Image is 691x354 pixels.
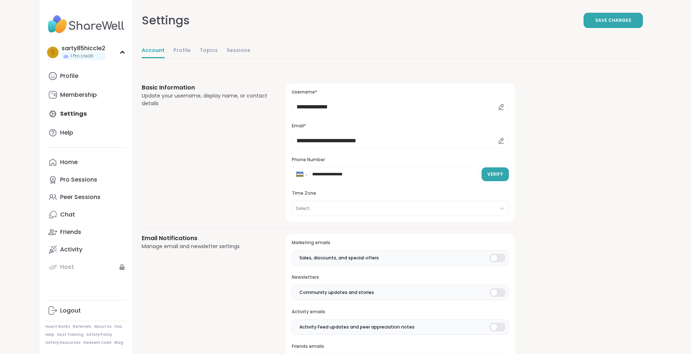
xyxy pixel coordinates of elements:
h3: Email* [292,123,509,129]
a: Help [46,124,127,142]
a: Membership [46,86,127,104]
h3: Marketing emails [292,240,509,246]
a: Referrals [73,324,91,329]
a: Pro Sessions [46,171,127,188]
h3: Activity emails [292,309,509,315]
a: Logout [46,302,127,319]
div: Settings [142,12,190,29]
img: ShareWell Nav Logo [46,12,127,37]
div: Profile [60,72,78,80]
a: Profile [46,67,127,85]
div: Manage email and newsletter settings [142,243,269,250]
a: Redeem Code [83,340,111,345]
a: Profile [173,44,191,58]
span: Verify [487,171,503,178]
a: How It Works [46,324,70,329]
div: Chat [60,211,75,219]
h3: Phone Number [292,157,509,163]
a: Activity [46,241,127,258]
div: Membership [60,91,97,99]
div: Peer Sessions [60,193,101,201]
div: Host [60,263,74,271]
a: Peer Sessions [46,188,127,206]
h3: Basic Information [142,83,269,92]
div: Logout [60,307,81,315]
div: Activity [60,246,82,254]
div: Update your username, display name, or contact details [142,92,269,107]
div: Home [60,158,78,166]
a: Topics [200,44,218,58]
span: Community updates and stories [299,289,374,296]
a: FAQ [114,324,122,329]
div: Friends [60,228,81,236]
a: Chat [46,206,127,223]
a: Account [142,44,165,58]
a: Safety Resources [46,340,81,345]
a: Friends [46,223,127,241]
span: Save Changes [595,17,631,24]
a: Sessions [227,44,250,58]
a: Safety Policy [86,332,112,337]
span: Sales, discounts, and special offers [299,255,379,261]
div: Pro Sessions [60,176,97,184]
h3: Time Zone [292,190,509,196]
h3: Friends emails [292,343,509,350]
div: sarty85hiccle2 [62,44,105,52]
h3: Email Notifications [142,234,269,243]
span: s [51,48,55,57]
a: Home [46,154,127,171]
h3: Newsletters [292,274,509,281]
a: Blog [114,340,123,345]
h3: Username* [292,89,509,95]
span: 1 Pro credit [70,53,93,59]
button: Verify [482,167,509,181]
button: Save Changes [584,13,643,28]
a: Host Training [57,332,83,337]
div: Help [60,129,73,137]
span: Activity Feed updates and peer appreciation notes [299,324,415,330]
a: About Us [94,324,111,329]
a: Help [46,332,54,337]
a: Host [46,258,127,276]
